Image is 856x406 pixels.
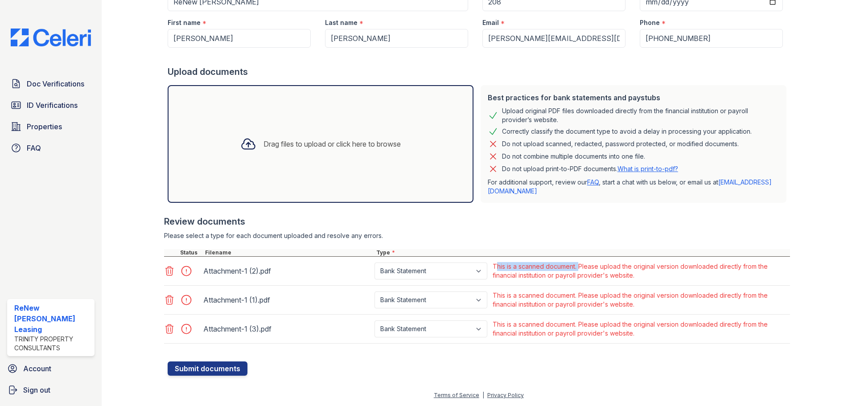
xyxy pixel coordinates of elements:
[27,78,84,89] span: Doc Verifications
[493,320,788,338] div: This is a scanned document. Please upload the original version downloaded directly from the finan...
[27,100,78,111] span: ID Verifications
[374,249,790,256] div: Type
[7,96,95,114] a: ID Verifications
[502,126,752,137] div: Correctly classify the document type to avoid a delay in processing your application.
[325,18,358,27] label: Last name
[482,392,484,398] div: |
[488,178,779,196] p: For additional support, review our , start a chat with us below, or email us at
[168,66,790,78] div: Upload documents
[7,75,95,93] a: Doc Verifications
[482,18,499,27] label: Email
[502,107,779,124] div: Upload original PDF files downloaded directly from the financial institution or payroll provider’...
[23,363,51,374] span: Account
[203,293,371,307] div: Attachment-1 (1).pdf
[164,215,790,228] div: Review documents
[502,139,739,149] div: Do not upload scanned, redacted, password protected, or modified documents.
[14,335,91,353] div: Trinity Property Consultants
[487,392,524,398] a: Privacy Policy
[7,139,95,157] a: FAQ
[587,178,599,186] a: FAQ
[4,29,98,46] img: CE_Logo_Blue-a8612792a0a2168367f1c8372b55b34899dd931a85d93a1a3d3e32e68fde9ad4.png
[488,92,779,103] div: Best practices for bank statements and paystubs
[14,303,91,335] div: ReNew [PERSON_NAME] Leasing
[203,264,371,278] div: Attachment-1 (2).pdf
[178,249,203,256] div: Status
[27,121,62,132] span: Properties
[640,18,660,27] label: Phone
[4,381,98,399] a: Sign out
[502,164,678,173] p: Do not upload print-to-PDF documents.
[502,151,645,162] div: Do not combine multiple documents into one file.
[4,360,98,377] a: Account
[493,262,788,280] div: This is a scanned document. Please upload the original version downloaded directly from the finan...
[493,291,788,309] div: This is a scanned document. Please upload the original version downloaded directly from the finan...
[27,143,41,153] span: FAQ
[168,361,247,376] button: Submit documents
[164,231,790,240] div: Please select a type for each document uploaded and resolve any errors.
[617,165,678,172] a: What is print-to-pdf?
[168,18,201,27] label: First name
[23,385,50,395] span: Sign out
[7,118,95,135] a: Properties
[434,392,479,398] a: Terms of Service
[203,249,374,256] div: Filename
[203,322,371,336] div: Attachment-1 (3).pdf
[263,139,401,149] div: Drag files to upload or click here to browse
